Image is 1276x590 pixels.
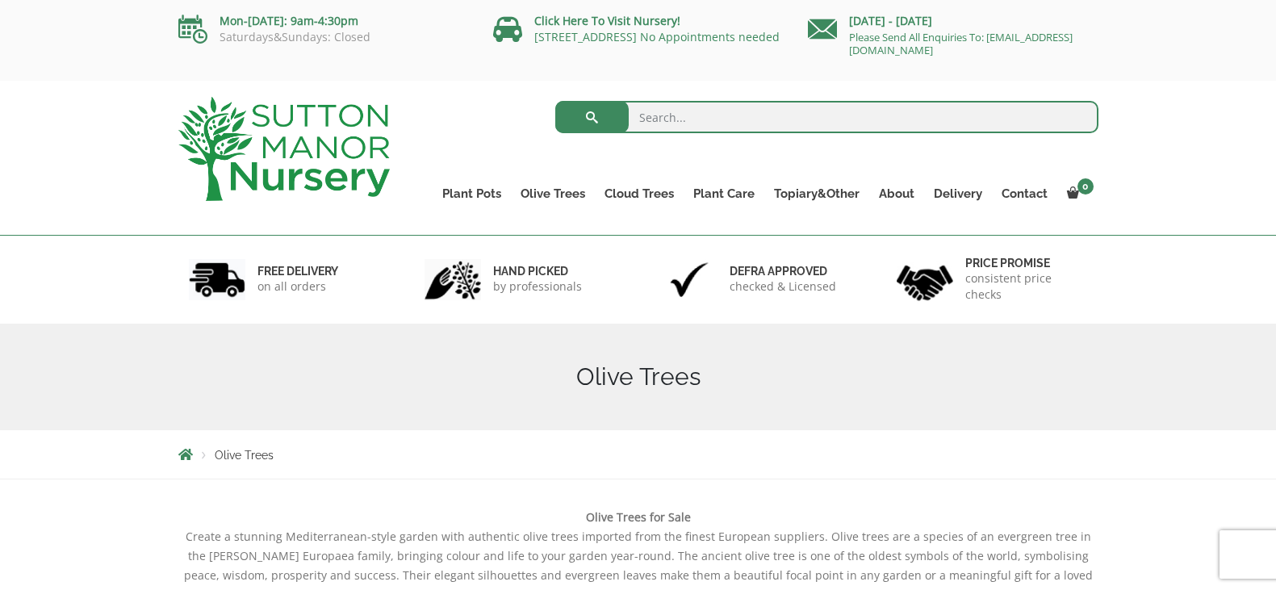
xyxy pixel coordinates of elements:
p: on all orders [257,278,338,295]
nav: Breadcrumbs [178,448,1098,461]
a: [STREET_ADDRESS] No Appointments needed [534,29,780,44]
h6: Price promise [965,256,1088,270]
a: 0 [1057,182,1098,205]
a: Olive Trees [511,182,595,205]
p: Saturdays&Sundays: Closed [178,31,469,44]
h6: Defra approved [730,264,836,278]
a: Topiary&Other [764,182,869,205]
img: 1.jpg [189,259,245,300]
h1: Olive Trees [178,362,1098,391]
a: Cloud Trees [595,182,684,205]
img: 4.jpg [897,255,953,304]
span: 0 [1077,178,1094,195]
a: Delivery [924,182,992,205]
h6: FREE DELIVERY [257,264,338,278]
b: Olive Trees for Sale [586,509,691,525]
a: Click Here To Visit Nursery! [534,13,680,28]
a: Please Send All Enquiries To: [EMAIL_ADDRESS][DOMAIN_NAME] [849,30,1073,57]
input: Search... [555,101,1098,133]
a: About [869,182,924,205]
img: logo [178,97,390,201]
img: 3.jpg [661,259,717,300]
p: Mon-[DATE]: 9am-4:30pm [178,11,469,31]
span: Olive Trees [215,449,274,462]
p: checked & Licensed [730,278,836,295]
a: Plant Pots [433,182,511,205]
a: Contact [992,182,1057,205]
img: 2.jpg [425,259,481,300]
h6: hand picked [493,264,582,278]
p: consistent price checks [965,270,1088,303]
p: by professionals [493,278,582,295]
p: [DATE] - [DATE] [808,11,1098,31]
a: Plant Care [684,182,764,205]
